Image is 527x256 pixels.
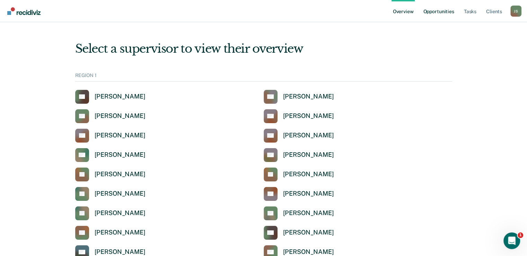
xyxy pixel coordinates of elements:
a: [PERSON_NAME] [75,129,146,143]
div: [PERSON_NAME] [95,151,146,159]
a: [PERSON_NAME] [264,168,334,181]
div: [PERSON_NAME] [283,93,334,101]
a: [PERSON_NAME] [75,148,146,162]
div: [PERSON_NAME] [95,248,146,256]
div: [PERSON_NAME] [283,248,334,256]
a: [PERSON_NAME] [75,226,146,240]
a: [PERSON_NAME] [264,206,334,220]
div: J S [510,6,521,17]
div: [PERSON_NAME] [283,131,334,139]
a: [PERSON_NAME] [75,187,146,201]
div: [PERSON_NAME] [95,170,146,178]
span: 1 [518,232,523,238]
a: [PERSON_NAME] [75,90,146,104]
div: [PERSON_NAME] [95,209,146,217]
a: [PERSON_NAME] [264,148,334,162]
div: Select a supervisor to view their overview [75,42,452,56]
button: Profile dropdown button [510,6,521,17]
div: [PERSON_NAME] [95,93,146,101]
div: [PERSON_NAME] [283,229,334,237]
div: REGION 1 [75,72,452,82]
a: [PERSON_NAME] [264,226,334,240]
a: [PERSON_NAME] [75,168,146,181]
div: [PERSON_NAME] [95,131,146,139]
div: [PERSON_NAME] [95,112,146,120]
div: [PERSON_NAME] [95,229,146,237]
div: [PERSON_NAME] [283,190,334,198]
div: [PERSON_NAME] [283,209,334,217]
a: [PERSON_NAME] [264,129,334,143]
div: [PERSON_NAME] [283,170,334,178]
div: [PERSON_NAME] [283,151,334,159]
a: [PERSON_NAME] [264,187,334,201]
a: [PERSON_NAME] [264,109,334,123]
a: [PERSON_NAME] [75,109,146,123]
div: [PERSON_NAME] [283,112,334,120]
img: Recidiviz [7,7,41,15]
a: [PERSON_NAME] [264,90,334,104]
div: [PERSON_NAME] [95,190,146,198]
iframe: Intercom live chat [503,232,520,249]
a: [PERSON_NAME] [75,206,146,220]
